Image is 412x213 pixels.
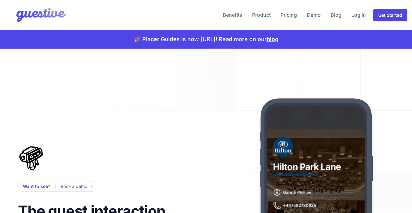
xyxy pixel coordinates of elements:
[250,7,273,22] a: Product
[267,36,278,42] a: blog
[373,9,407,21] a: Get Started
[278,7,299,22] a: Pricing
[220,7,245,22] a: Benefits
[61,183,92,190] a: Book a demo
[349,7,368,22] a: Log In
[134,35,278,44] p: 🎉 Placer Guides is now [URL]! Read more on our
[328,7,344,22] a: Blog
[5,2,67,27] img: Your Company
[304,7,323,22] a: Demo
